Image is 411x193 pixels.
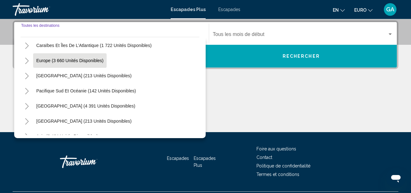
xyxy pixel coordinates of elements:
span: Pacifique Sud et Océanie (142 unités disponibles) [36,88,136,93]
a: Escapades [218,7,240,12]
button: Menu utilisateur [382,3,398,16]
span: Caraïbes et îles de l’Atlantique (1 722 unités disponibles) [36,43,152,48]
a: Politique de confidentialité [256,163,310,168]
button: Rechercher [206,45,397,67]
a: Travorium [60,152,123,171]
button: [GEOGRAPHIC_DATA] (213 unités disponibles) [33,68,135,83]
span: GA [386,6,394,13]
span: Europe (3 660 unités disponibles) [36,58,103,63]
button: Asie (2 464 unités disponibles) [33,129,101,143]
span: [GEOGRAPHIC_DATA] (213 unités disponibles) [36,73,132,78]
a: Escapades Plus [194,156,216,168]
button: [GEOGRAPHIC_DATA] (4 391 unités disponibles) [33,99,138,113]
button: Toggle Amérique du Sud (4 391 unités disponibles) [21,100,33,112]
button: Caraïbes et îles de l’Atlantique (1 722 unités disponibles) [33,38,155,53]
span: EURO [354,8,367,13]
button: Pacifique Sud et Océanie (142 unités disponibles) [21,85,33,97]
span: [GEOGRAPHIC_DATA] (4 391 unités disponibles) [36,103,135,108]
button: Pacifique Sud et Océanie (142 unités disponibles) [33,84,139,98]
div: Widget de recherche [14,22,397,67]
span: Asie (2 464 unités disponibles) [36,134,98,139]
span: [GEOGRAPHIC_DATA] (213 unités disponibles) [36,119,132,124]
a: Foire aux questions [256,146,296,151]
iframe: Bouton de lancement de la fenêtre de messagerie [386,168,406,188]
a: Termes et conditions [256,172,299,177]
a: Contact [256,155,272,160]
span: en [333,8,339,13]
button: Toggle Amérique centrale (213 unités disponibles) [21,115,33,127]
button: Changer la langue [333,5,345,15]
button: [GEOGRAPHIC_DATA] (213 unités disponibles) [33,114,135,128]
button: Toggle Caraïbes et îles de l’Atlantique (1 722 unités disponibles) [21,39,33,52]
a: Travorium [13,3,164,16]
button: Toggle Asia (2 464 unités disponibles) [21,130,33,143]
button: Toggle Australia (213 unités disponibles) [21,69,33,82]
a: Escapades Plus [171,7,206,12]
button: Toggle Europe (3 660 unités disponibles) [21,54,33,67]
a: Escapades [167,156,189,161]
button: Europe (3 660 unités disponibles) [33,53,107,68]
span: Rechercher [283,54,320,59]
button: Changer de devise [354,5,373,15]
